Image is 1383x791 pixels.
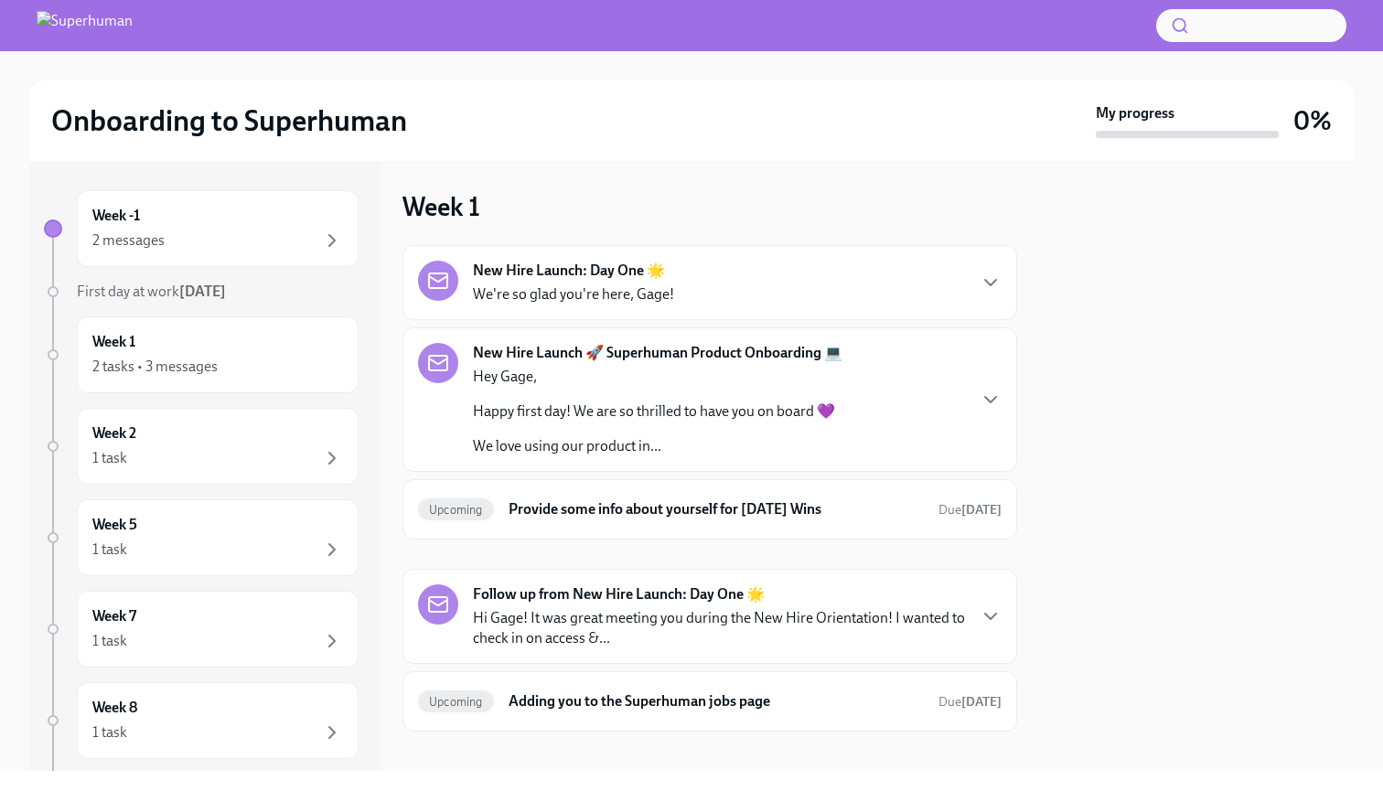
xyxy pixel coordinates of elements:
strong: [DATE] [961,502,1002,518]
strong: New Hire Launch 🚀 Superhuman Product Onboarding 💻 [473,343,842,363]
a: UpcomingAdding you to the Superhuman jobs pageDue[DATE] [418,687,1002,716]
div: 2 tasks • 3 messages [92,357,218,377]
h6: Week 7 [92,606,136,626]
a: First day at work[DATE] [44,282,359,302]
strong: My progress [1096,103,1174,123]
img: Superhuman [37,11,133,40]
div: 1 task [92,540,127,560]
span: September 11th, 2025 08:00 [938,693,1002,711]
h3: Week 1 [402,190,480,223]
h2: Onboarding to Superhuman [51,102,407,139]
a: UpcomingProvide some info about yourself for [DATE] WinsDue[DATE] [418,495,1002,524]
a: Week 71 task [44,591,359,668]
div: 1 task [92,722,127,743]
div: 1 task [92,448,127,468]
p: Happy first day! We are so thrilled to have you on board 💜 [473,401,835,422]
a: Week 81 task [44,682,359,759]
h6: Week 1 [92,332,135,352]
strong: New Hire Launch: Day One 🌟 [473,261,665,281]
span: Due [938,502,1002,518]
span: Upcoming [418,695,494,709]
h6: Week 8 [92,698,137,718]
h6: Week 2 [92,423,136,444]
h6: Week -1 [92,206,140,226]
div: 2 messages [92,230,165,251]
p: Hi Gage! It was great meeting you during the New Hire Orientation! I wanted to check in on access... [473,608,965,648]
span: First day at work [77,283,226,300]
a: Week 21 task [44,408,359,485]
p: Hey Gage, [473,367,835,387]
strong: [DATE] [961,694,1002,710]
h6: Week 5 [92,515,137,535]
strong: [DATE] [179,283,226,300]
p: We love using our product in... [473,436,835,456]
span: Due [938,694,1002,710]
a: Week 12 tasks • 3 messages [44,316,359,393]
p: We're so glad you're here, Gage! [473,284,674,305]
a: Week -12 messages [44,190,359,267]
strong: Follow up from New Hire Launch: Day One 🌟 [473,584,765,604]
span: Upcoming [418,503,494,517]
div: 1 task [92,631,127,651]
a: Week 51 task [44,499,359,576]
h6: Provide some info about yourself for [DATE] Wins [509,499,924,519]
h6: Adding you to the Superhuman jobs page [509,691,924,711]
h3: 0% [1293,104,1332,137]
